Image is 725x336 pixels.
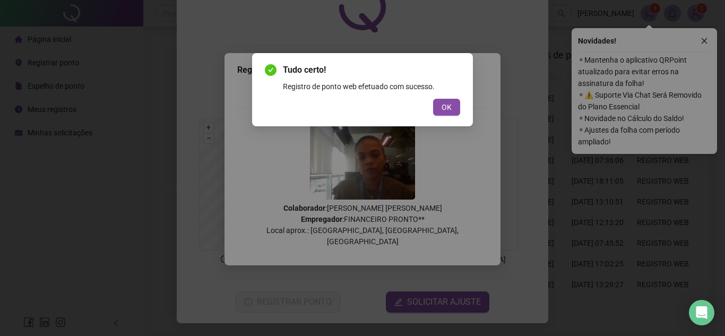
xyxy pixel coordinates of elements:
[283,81,460,92] div: Registro de ponto web efetuado com sucesso.
[442,101,452,113] span: OK
[265,64,277,76] span: check-circle
[689,300,714,325] div: Open Intercom Messenger
[433,99,460,116] button: OK
[283,64,460,76] span: Tudo certo!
